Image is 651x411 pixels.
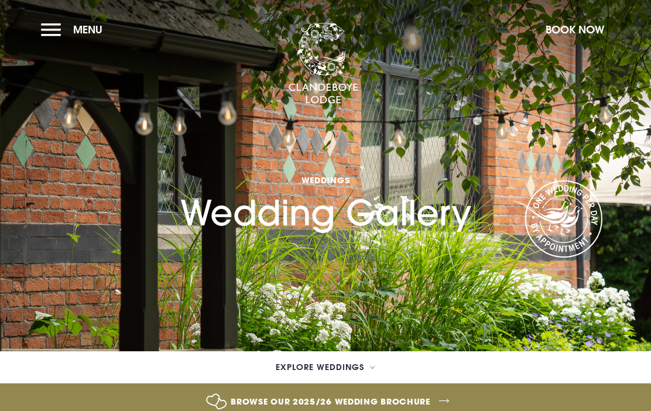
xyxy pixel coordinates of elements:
span: Explore Weddings [276,363,364,371]
img: Clandeboye Lodge [288,23,358,105]
span: Menu [73,23,102,36]
button: Book Now [540,17,610,42]
h1: Wedding Gallery [180,124,471,234]
span: Weddings [180,174,471,186]
button: Menu [41,17,108,42]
